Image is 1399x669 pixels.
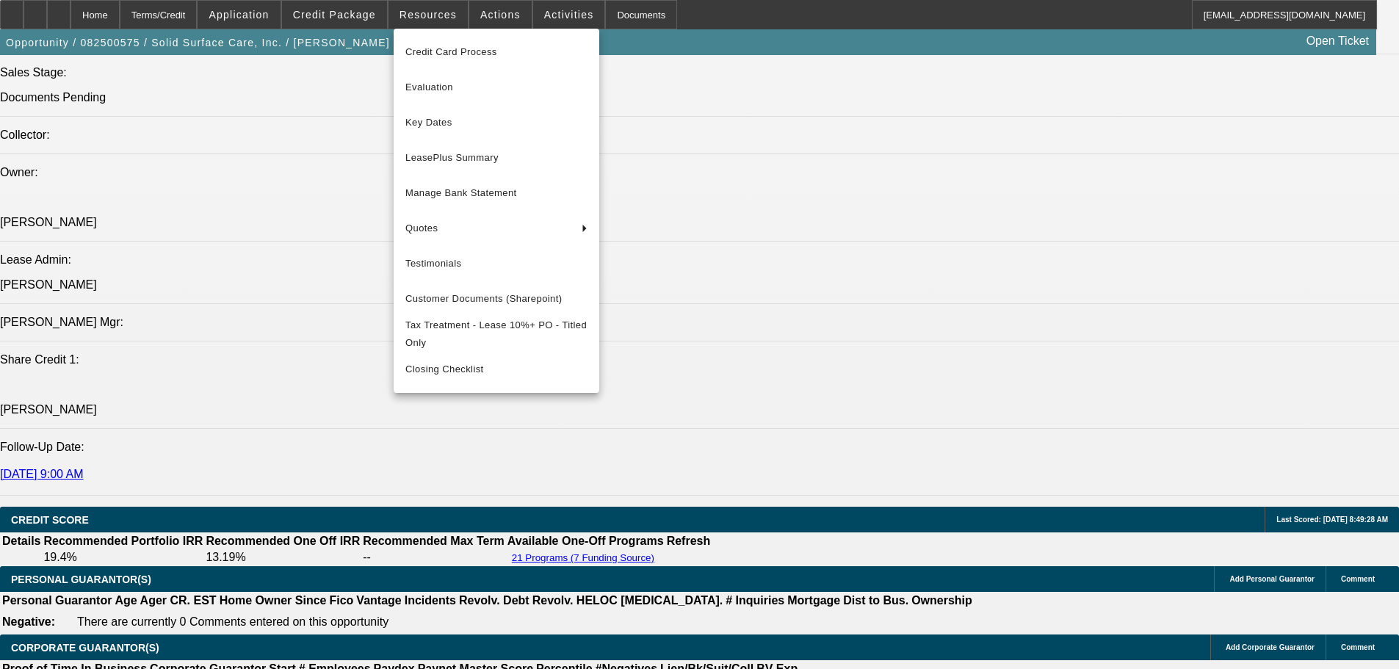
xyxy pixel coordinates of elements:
span: Tax Treatment - Lease 10%+ PO - Titled Only [405,317,588,352]
span: Manage Bank Statement [405,184,588,202]
span: Testimonials [405,255,588,272]
span: Quotes [405,220,570,237]
span: Customer Documents (Sharepoint) [405,290,588,308]
span: Evaluation [405,79,588,96]
span: Closing Checklist [405,364,484,375]
span: Credit Card Process [405,43,588,61]
span: LeasePlus Summary [405,149,588,167]
span: Key Dates [405,114,588,131]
